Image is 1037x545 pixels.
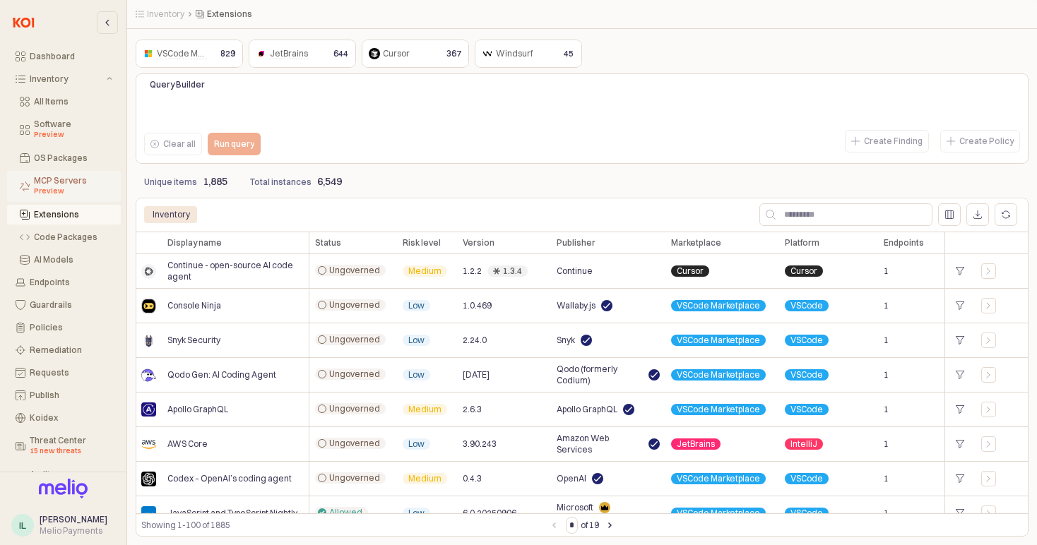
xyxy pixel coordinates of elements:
span: Snyk [557,335,575,346]
button: Create Finding [845,130,929,152]
div: Windsurf [496,47,533,61]
span: Ungoverned [329,438,380,449]
span: Status [315,237,341,248]
div: Audit [30,469,112,479]
span: Low [408,300,425,311]
div: MCP Servers [34,176,112,197]
button: Audit [7,465,121,484]
div: Koidex [30,413,112,423]
span: 1 [884,473,889,484]
span: 6.0.20250906 [463,508,516,519]
p: Create Policy [959,136,1014,147]
p: 6,549 [317,174,342,189]
span: JetBrains [270,48,308,59]
div: Showing 1-100 of 1885 [141,518,546,532]
span: Low [408,508,425,519]
button: Endpoints [7,272,121,292]
div: Dashboard [30,52,112,61]
button: Threat Center [7,431,121,462]
div: Inventory [30,74,104,84]
span: VSCode Marketplace [677,300,760,311]
span: VSCode [790,508,823,519]
span: Cursor [677,265,704,277]
span: 1 [884,265,889,277]
span: Ungoverned [329,369,380,380]
div: All Items [34,97,112,107]
span: Marketplace [671,237,721,248]
span: Continue [557,265,593,277]
button: Remediation [7,340,121,360]
span: Medium [408,404,442,415]
span: VSCode Marketplace [677,404,760,415]
div: IL [19,518,26,532]
p: Create Finding [864,136,923,147]
span: Allowed [329,507,362,518]
div: AI Models [34,255,112,265]
button: Inventory [7,69,121,89]
span: Low [408,438,425,450]
span: OpenAI [557,473,586,484]
div: + [951,297,970,315]
span: [DATE] [463,369,490,381]
div: + [951,366,970,384]
div: 1.3.4 [503,265,522,277]
button: Publish [7,385,121,405]
button: Create Policy [940,130,1020,152]
nav: Breadcrumbs [136,8,731,20]
span: Ungoverned [329,334,380,345]
div: Windsurf45 [475,40,582,68]
p: 367 [446,47,461,60]
span: Low [408,335,425,346]
button: Run query [208,133,261,155]
span: Codex – OpenAI’s coding agent [167,473,292,484]
p: 644 [333,47,348,60]
div: Melio Payments [40,525,107,537]
div: + [951,504,970,522]
span: Qodo Gen: AI Coding Agent [167,369,276,381]
input: Page [567,517,577,533]
p: Total instances [250,176,312,188]
p: 45 [564,47,574,60]
span: 2.6.3 [463,404,482,415]
span: [PERSON_NAME] [40,514,107,525]
div: Threat Center [30,436,112,457]
div: + [951,469,970,488]
span: VSCode Marketplace [677,473,760,484]
div: Remediation [30,345,112,355]
span: Ungoverned [329,265,380,276]
button: Software [7,114,121,145]
div: + [951,262,970,280]
span: VSCode Marketplace [157,48,240,59]
span: Endpoints [884,237,924,248]
div: Preview [34,186,112,197]
span: Medium [408,265,442,277]
div: Policies [30,323,112,333]
span: Risk level [403,237,441,248]
div: + [951,435,970,453]
span: Publisher [557,237,595,248]
span: Console Ninja [167,300,221,311]
div: Cursor [383,47,410,61]
span: 0.4.3 [463,473,482,484]
p: Run query [214,138,254,150]
div: Publish [30,390,112,400]
span: AWS Core [167,438,208,450]
span: 1 [884,508,889,519]
span: IntelliJ [790,438,817,450]
span: JavaScript and TypeScript Nightly [167,508,297,519]
p: Clear all [163,138,196,150]
span: Version [463,237,494,248]
iframe: QueryBuildingItay [144,102,1020,130]
div: Table toolbar [136,513,1029,537]
span: Microsoft [557,502,593,513]
button: MCP Servers [7,171,121,202]
p: Query Builder [150,78,332,91]
p: Unique items [144,176,197,188]
button: Clear all [144,133,202,155]
span: Wallaby.js [557,300,595,311]
button: Next page [602,517,619,534]
span: VSCode Marketplace [677,335,760,346]
button: Requests [7,363,121,383]
span: VSCode [790,404,823,415]
button: All Items [7,92,121,112]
